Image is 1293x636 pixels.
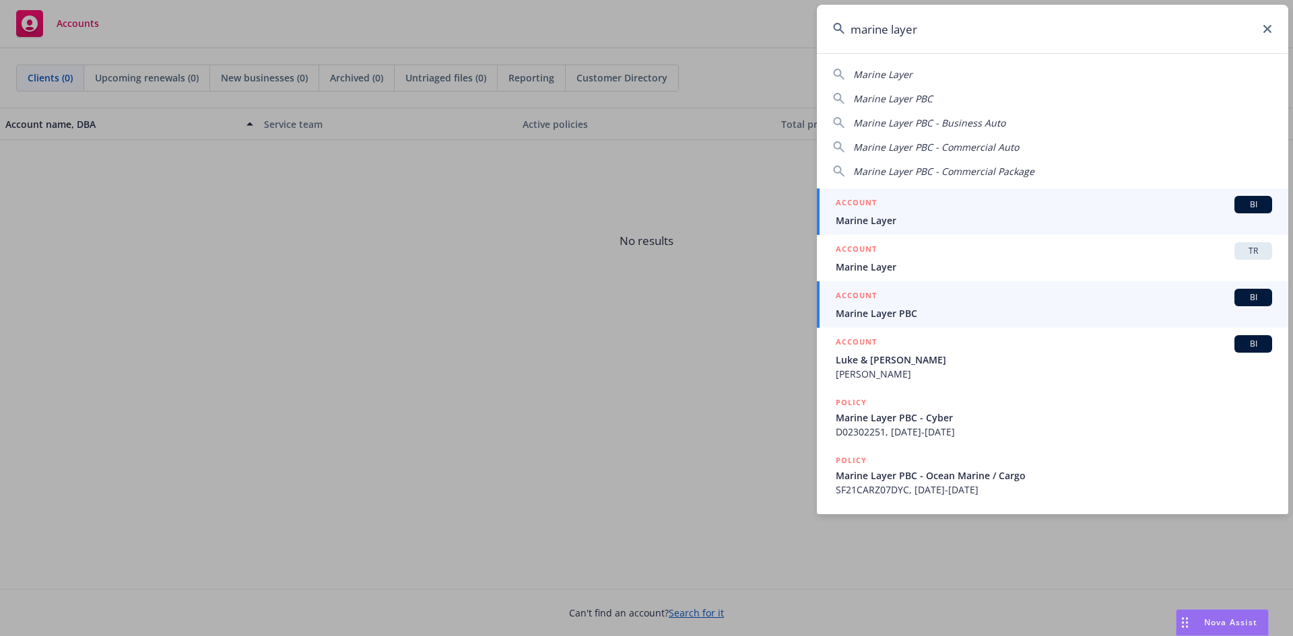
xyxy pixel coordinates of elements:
[836,454,867,467] h5: POLICY
[836,367,1272,381] span: [PERSON_NAME]
[836,242,877,258] h5: ACCOUNT
[836,260,1272,274] span: Marine Layer
[836,196,877,212] h5: ACCOUNT
[853,141,1019,153] span: Marine Layer PBC - Commercial Auto
[817,235,1288,281] a: ACCOUNTTRMarine Layer
[817,504,1288,562] a: POLICY
[817,388,1288,446] a: POLICYMarine Layer PBC - CyberD02302251, [DATE]-[DATE]
[836,306,1272,320] span: Marine Layer PBC
[836,511,867,525] h5: POLICY
[817,281,1288,328] a: ACCOUNTBIMarine Layer PBC
[836,335,877,351] h5: ACCOUNT
[1204,616,1257,628] span: Nova Assist
[836,396,867,409] h5: POLICY
[853,116,1005,129] span: Marine Layer PBC - Business Auto
[1240,338,1267,350] span: BI
[836,425,1272,439] span: D02302251, [DATE]-[DATE]
[1176,610,1193,635] div: Drag to move
[817,188,1288,235] a: ACCOUNTBIMarine Layer
[1240,291,1267,304] span: BI
[1240,199,1267,211] span: BI
[1240,245,1267,257] span: TR
[836,483,1272,497] span: SF21CARZ07DYC, [DATE]-[DATE]
[817,446,1288,504] a: POLICYMarine Layer PBC - Ocean Marine / CargoSF21CARZ07DYC, [DATE]-[DATE]
[836,468,1272,483] span: Marine Layer PBC - Ocean Marine / Cargo
[836,353,1272,367] span: Luke & [PERSON_NAME]
[817,5,1288,53] input: Search...
[836,213,1272,227] span: Marine Layer
[836,411,1272,425] span: Marine Layer PBC - Cyber
[853,68,913,81] span: Marine Layer
[1176,609,1269,636] button: Nova Assist
[853,92,933,105] span: Marine Layer PBC
[853,165,1034,178] span: Marine Layer PBC - Commercial Package
[817,328,1288,388] a: ACCOUNTBILuke & [PERSON_NAME][PERSON_NAME]
[836,289,877,305] h5: ACCOUNT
